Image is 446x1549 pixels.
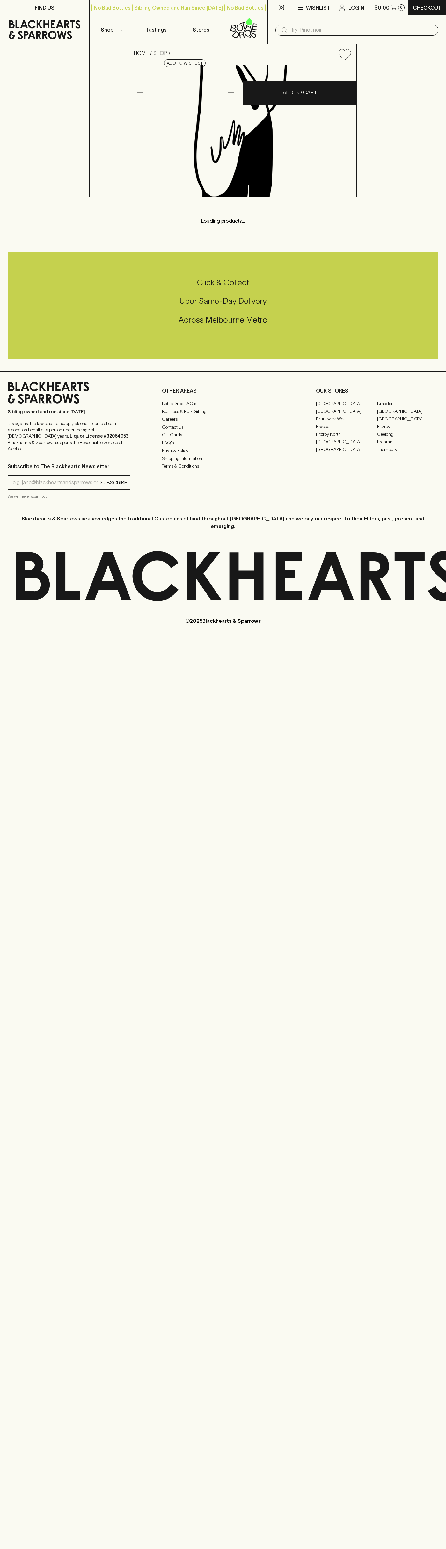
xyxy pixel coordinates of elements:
[162,462,284,470] a: Terms & Conditions
[100,479,127,486] p: SUBSCRIBE
[153,50,167,56] a: SHOP
[162,408,284,415] a: Business & Bulk Gifting
[13,477,98,488] input: e.g. jane@blackheartsandsparrows.com.au
[134,15,179,44] a: Tastings
[8,252,438,359] div: Call to action block
[413,4,442,11] p: Checkout
[374,4,390,11] p: $0.00
[162,387,284,395] p: OTHER AREAS
[316,400,377,407] a: [GEOGRAPHIC_DATA]
[193,26,209,33] p: Stores
[400,6,403,9] p: 0
[316,430,377,438] a: Fitzroy North
[377,415,438,423] a: [GEOGRAPHIC_DATA]
[162,439,284,447] a: FAQ's
[377,446,438,453] a: Thornbury
[162,423,284,431] a: Contact Us
[101,26,113,33] p: Shop
[316,415,377,423] a: Brunswick West
[316,446,377,453] a: [GEOGRAPHIC_DATA]
[162,455,284,462] a: Shipping Information
[8,462,130,470] p: Subscribe to The Blackhearts Newsletter
[162,416,284,423] a: Careers
[377,407,438,415] a: [GEOGRAPHIC_DATA]
[377,400,438,407] a: Braddon
[377,423,438,430] a: Fitzroy
[283,89,317,96] p: ADD TO CART
[70,433,128,439] strong: Liquor License #32064953
[134,50,149,56] a: HOME
[129,65,356,197] img: Really Juice Squeezed Lime 285ml
[316,387,438,395] p: OUR STORES
[377,438,438,446] a: Prahran
[8,277,438,288] h5: Click & Collect
[164,59,206,67] button: Add to wishlist
[348,4,364,11] p: Login
[316,407,377,415] a: [GEOGRAPHIC_DATA]
[35,4,55,11] p: FIND US
[90,15,134,44] button: Shop
[12,515,434,530] p: Blackhearts & Sparrows acknowledges the traditional Custodians of land throughout [GEOGRAPHIC_DAT...
[179,15,223,44] a: Stores
[377,430,438,438] a: Geelong
[6,217,440,225] p: Loading products...
[162,447,284,455] a: Privacy Policy
[243,81,356,105] button: ADD TO CART
[336,47,354,63] button: Add to wishlist
[291,25,433,35] input: Try "Pinot noir"
[162,431,284,439] a: Gift Cards
[146,26,166,33] p: Tastings
[162,400,284,408] a: Bottle Drop FAQ's
[316,423,377,430] a: Elwood
[316,438,377,446] a: [GEOGRAPHIC_DATA]
[8,493,130,499] p: We will never spam you
[8,409,130,415] p: Sibling owned and run since [DATE]
[98,476,130,489] button: SUBSCRIBE
[306,4,330,11] p: Wishlist
[8,420,130,452] p: It is against the law to sell or supply alcohol to, or to obtain alcohol on behalf of a person un...
[8,315,438,325] h5: Across Melbourne Metro
[8,296,438,306] h5: Uber Same-Day Delivery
